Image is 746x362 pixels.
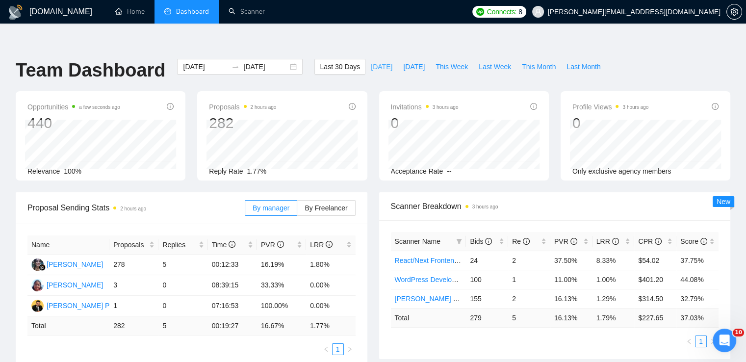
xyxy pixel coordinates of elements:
td: 0 [158,275,207,296]
a: RS[PERSON_NAME] [31,260,103,268]
span: info-circle [485,238,492,245]
li: Previous Page [683,336,695,347]
th: Name [27,235,109,255]
span: left [686,338,692,344]
a: homeHome [115,7,145,16]
td: 5 [158,255,207,275]
time: 3 hours ago [433,104,459,110]
td: 5 [158,316,207,336]
td: 3 [109,275,158,296]
img: upwork-logo.png [476,8,484,16]
span: Last Week [479,61,511,72]
img: gigradar-bm.png [39,264,46,271]
iframe: Intercom live chat [713,329,736,352]
span: filter [454,234,464,249]
span: info-circle [229,241,235,248]
th: Proposals [109,235,158,255]
td: 32.79% [676,289,719,308]
span: info-circle [523,238,530,245]
span: to [232,63,239,71]
a: React/Next Frontend Dev [395,257,472,264]
div: 282 [209,114,276,132]
span: Bids [470,237,492,245]
img: PP [31,300,44,312]
button: [DATE] [398,59,430,75]
td: 16.19% [257,255,306,275]
span: info-circle [570,238,577,245]
li: 1 [332,343,344,355]
td: 11.00% [550,270,592,289]
a: WordPress Development [395,276,471,284]
span: Proposal Sending Stats [27,202,245,214]
td: 37.75% [676,251,719,270]
td: 16.67 % [257,316,306,336]
td: 278 [109,255,158,275]
span: info-circle [530,103,537,110]
time: 2 hours ago [120,206,146,211]
span: info-circle [349,103,356,110]
img: JJ [31,279,44,291]
a: 1 [333,344,343,355]
div: 0 [572,114,649,132]
span: By Freelancer [305,204,347,212]
div: 0 [391,114,459,132]
div: [PERSON_NAME] [47,259,103,270]
span: Replies [162,239,196,250]
td: 5 [508,308,550,327]
input: Start date [183,61,228,72]
span: [DATE] [371,61,392,72]
a: searchScanner [229,7,265,16]
a: PP[PERSON_NAME] Punjabi [31,301,128,309]
span: Scanner Name [395,237,440,245]
span: Scanner Breakdown [391,200,719,212]
span: PVR [261,241,284,249]
span: By manager [253,204,289,212]
span: New [717,198,730,206]
span: Profile Views [572,101,649,113]
span: dashboard [164,8,171,15]
td: 1 [109,296,158,316]
li: Next Page [344,343,356,355]
span: Only exclusive agency members [572,167,671,175]
span: LRR [596,237,619,245]
img: RS [31,259,44,271]
span: Re [512,237,530,245]
span: Proposals [209,101,276,113]
span: info-circle [712,103,719,110]
span: [DATE] [403,61,425,72]
li: 1 [695,336,707,347]
span: Opportunities [27,101,120,113]
td: 279 [466,308,508,327]
td: 00:12:33 [208,255,257,275]
td: 16.13% [550,289,592,308]
td: 100 [466,270,508,289]
span: left [323,346,329,352]
td: $ 227.65 [634,308,676,327]
span: swap-right [232,63,239,71]
span: 1.77% [247,167,267,175]
time: 3 hours ago [622,104,648,110]
span: filter [456,238,462,244]
td: $314.50 [634,289,676,308]
button: left [683,336,695,347]
button: left [320,343,332,355]
td: 1.80% [306,255,355,275]
a: setting [726,8,742,16]
span: This Week [436,61,468,72]
span: Acceptance Rate [391,167,443,175]
td: 07:16:53 [208,296,257,316]
div: 440 [27,114,120,132]
span: Relevance [27,167,60,175]
td: $401.20 [634,270,676,289]
td: 155 [466,289,508,308]
td: 00:19:27 [208,316,257,336]
span: Reply Rate [209,167,243,175]
span: This Month [522,61,556,72]
span: 10 [733,329,744,336]
th: Replies [158,235,207,255]
h1: Team Dashboard [16,59,165,82]
a: JJ[PERSON_NAME] [31,281,103,288]
td: 24 [466,251,508,270]
span: LRR [310,241,333,249]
